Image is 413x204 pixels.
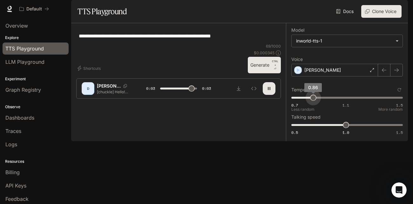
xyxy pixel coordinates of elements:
span: 0.86 [308,85,318,90]
span: 0.7 [291,102,298,108]
span: 0:03 [202,85,211,92]
button: Inspect [247,82,260,95]
p: [PERSON_NAME] [97,83,121,89]
p: More random [378,108,403,111]
h1: TTS Playground [78,5,127,18]
p: Default [26,6,42,12]
span: 0:03 [146,85,155,92]
button: Copy Voice ID [121,84,130,88]
div: inworld-tts-1 [296,38,392,44]
span: 1.1 [342,102,349,108]
p: [chuckle] Hello! this is a test to see if I'm good enough for TikTok. [97,89,131,95]
a: Docs [335,5,356,18]
span: 0.5 [291,130,298,135]
button: GenerateCTRL +⏎ [248,57,281,73]
button: Reset to default [396,86,403,93]
span: 1.0 [342,130,349,135]
p: Voice [291,57,303,62]
div: D [83,83,93,94]
span: 1.5 [396,130,403,135]
button: All workspaces [17,3,52,15]
p: 69 / 1000 [266,43,281,49]
p: [PERSON_NAME] [304,67,341,73]
button: Download audio [232,82,245,95]
button: Clone Voice [361,5,402,18]
button: Shortcuts [76,63,103,73]
p: ⏎ [272,59,278,71]
p: Temperature [291,88,318,92]
p: $ 0.000345 [254,50,274,56]
p: Model [291,28,304,32]
div: inworld-tts-1 [292,35,403,47]
p: CTRL + [272,59,278,67]
p: Talking speed [291,115,321,119]
iframe: Intercom live chat [391,182,407,198]
p: Less random [291,108,315,111]
span: 1.5 [396,102,403,108]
